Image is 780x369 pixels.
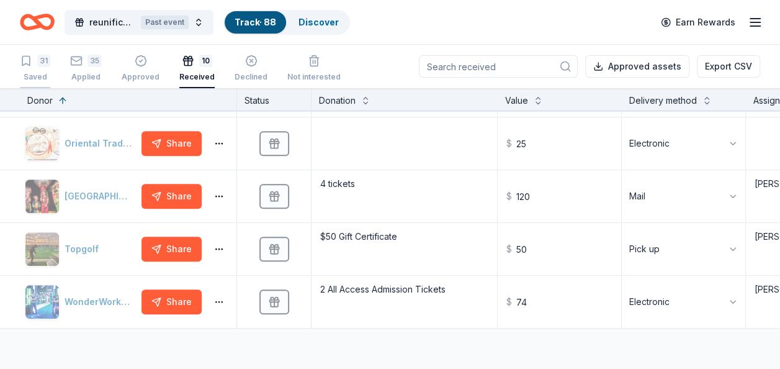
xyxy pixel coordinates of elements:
button: Share [141,131,202,156]
textarea: $50 Gift Certificate [313,224,496,274]
button: 31Saved [20,50,50,88]
div: Declined [235,72,267,82]
div: Delivery method [629,93,697,108]
div: 35 [87,55,102,67]
textarea: 4 tickets [313,171,496,221]
div: Donation [319,93,356,108]
div: Saved [20,72,50,82]
button: reunification eventPast event [65,10,213,35]
button: Share [141,289,202,314]
button: Share [141,184,202,209]
button: Approved [122,50,159,88]
span: reunification event [89,15,136,30]
div: Past event [141,16,189,29]
button: Not interested [287,50,341,88]
div: Value [505,93,528,108]
div: Received [179,72,215,82]
button: Approved assets [585,55,689,78]
div: Status [237,88,312,111]
div: Approved [122,72,159,82]
a: Earn Rewards [653,11,743,34]
button: Share [141,237,202,262]
button: Declined [235,50,267,88]
input: Search received [419,55,578,78]
textarea: 2 All Access Admission Tickets [313,277,496,327]
button: Export CSV [697,55,760,78]
div: 31 [37,55,50,67]
button: Track· 88Discover [223,10,350,35]
button: 10Received [179,50,215,88]
button: 35Applied [70,50,102,88]
a: Home [20,7,55,37]
div: Applied [70,72,102,82]
div: Not interested [287,72,341,82]
a: Discover [298,17,339,27]
a: Track· 88 [235,17,276,27]
div: Donor [27,93,53,108]
div: 10 [199,55,212,67]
